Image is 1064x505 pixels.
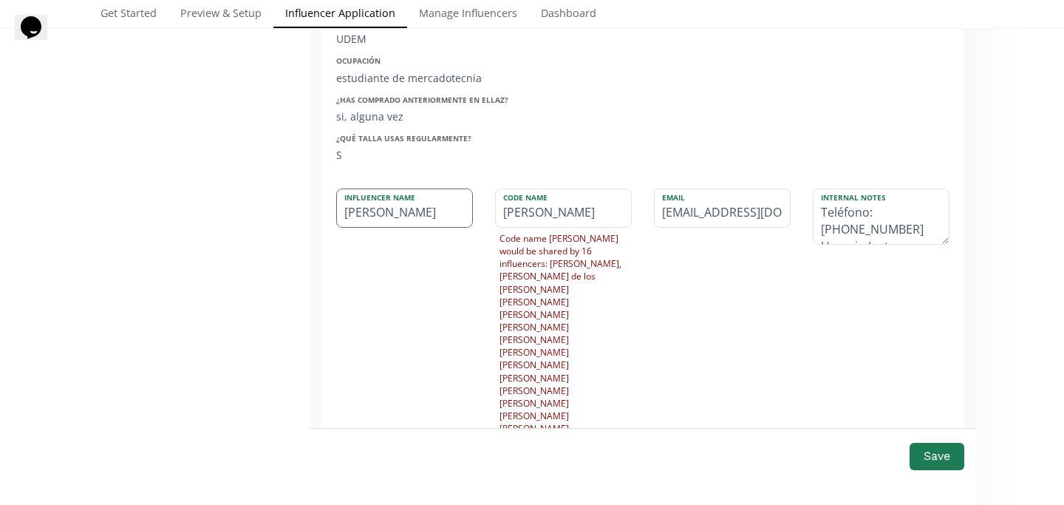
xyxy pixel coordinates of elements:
strong: ¿Qué talla usas regularmente? [336,133,471,143]
label: Code Name [496,189,616,203]
strong: ¿Has comprado anteriormente en ellaz? [336,95,508,105]
textarea: Teléfono: [PHONE_NUMBER] Usuario Instagram: regimolinaa ¿Qué tipo de contenido haces?: fashion ¿S... [814,189,949,244]
strong: Ocupación [336,55,381,66]
iframe: chat widget [15,15,62,59]
div: estudiante de mercadotecnia [336,71,579,86]
label: Internal Notes [814,189,934,203]
div: si, alguna vez [336,109,579,124]
label: Influencer Name [337,189,457,203]
button: Save [910,443,964,470]
div: S [336,148,579,163]
label: Email [655,189,775,203]
div: UDEM [336,32,579,47]
div: Code name [PERSON_NAME] would be shared by 16 influencers: [PERSON_NAME], [PERSON_NAME] de los [P... [495,228,632,452]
